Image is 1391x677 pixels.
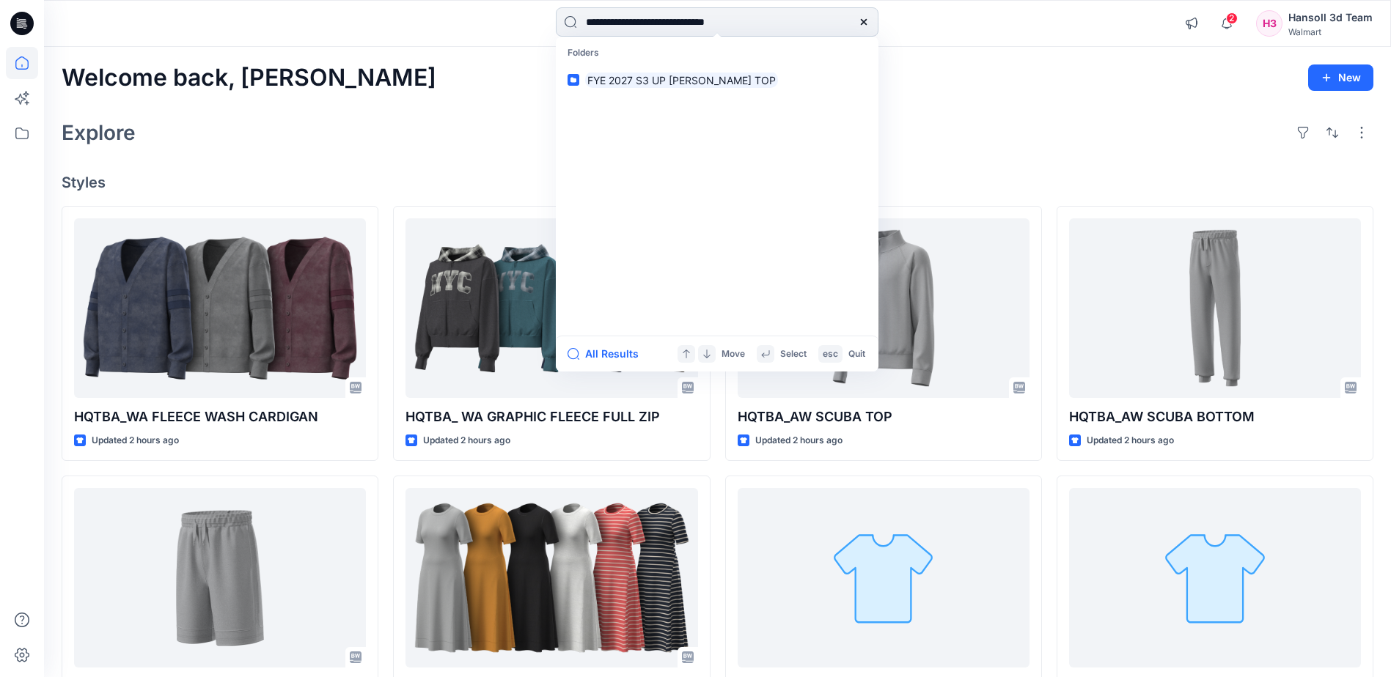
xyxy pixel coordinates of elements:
p: Updated 2 hours ago [92,433,179,448]
mark: FYE 2027 S3 UP [PERSON_NAME] TOP [585,72,778,89]
h2: Welcome back, [PERSON_NAME] [62,64,436,92]
p: HQTBA_AW SCUBA BOTTOM [1069,407,1361,427]
div: Hansoll 3d Team [1288,9,1373,26]
button: New [1308,64,1373,91]
p: Folders [559,40,876,67]
div: H3 [1256,10,1282,37]
div: Walmart [1288,26,1373,37]
h4: Styles [62,174,1373,191]
a: HQTBA_AW SCUBA BOTTOM [1069,218,1361,398]
p: Quit [848,347,865,362]
p: Select [780,347,807,362]
button: All Results [568,345,648,363]
p: Updated 2 hours ago [1087,433,1174,448]
a: 016526_PP_MISSY SS SEAMED MIDI DRESS [405,488,697,667]
a: HQTBA_AW SCUBA TOP [738,218,1030,398]
p: HQTBA_AW SCUBA TOP [738,407,1030,427]
p: Updated 2 hours ago [423,433,510,448]
a: HQTBA_AW OLX PIPED FLEECE BOTTOM [74,488,366,667]
p: Move [722,347,745,362]
p: esc [823,347,838,362]
a: FYE 2027 S3 UP [PERSON_NAME] TOP [559,67,876,94]
h2: Explore [62,121,136,144]
span: 2 [1226,12,1238,24]
a: HQTBA_ WA GRAPHIC FLEECE FULL ZIP [405,218,697,398]
a: HQTBA_WN SS RUGBY POLO [738,488,1030,667]
p: Updated 2 hours ago [755,433,843,448]
a: HQTBA_WN SS RUGBY POLO [1069,488,1361,667]
p: HQTBA_WA FLEECE WASH CARDIGAN [74,407,366,427]
p: HQTBA_ WA GRAPHIC FLEECE FULL ZIP [405,407,697,427]
a: HQTBA_WA FLEECE WASH CARDIGAN [74,218,366,398]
